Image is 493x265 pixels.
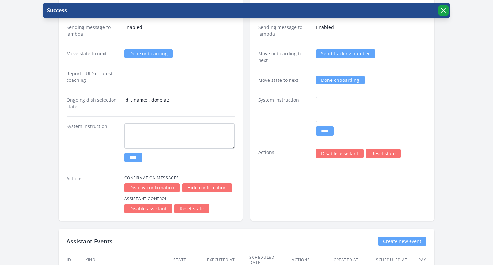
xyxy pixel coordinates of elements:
dt: Move state to next [258,77,311,83]
a: Disable assistant [316,149,364,158]
dd: Enabled [124,24,235,37]
a: Disable assistant [124,204,172,213]
h4: Confirmation Messages [124,175,235,181]
dd: id: , name: , done at: [124,97,235,110]
dd: Enabled [316,24,426,37]
dt: Move state to next [67,51,119,57]
h2: Assistant Events [67,237,112,246]
a: Create new event [378,237,426,246]
a: Reset state [366,149,401,158]
dt: Actions [67,175,119,213]
a: Hide confirmation [182,183,232,192]
dt: Sending message to lambda [258,24,311,37]
a: Done onboarding [316,76,365,84]
dt: Ongoing dish selection state [67,97,119,110]
dt: Move onboarding to next [258,51,311,64]
dt: Sending message to lambda [67,24,119,37]
a: Send tracking number [316,49,375,58]
a: Reset state [174,204,209,213]
p: Success [46,7,67,14]
a: Done onboarding [124,49,173,58]
h4: Assistant Control [124,196,235,201]
dt: Actions [258,149,311,158]
dt: Report UUID of latest coaching [67,70,119,83]
dt: System instruction [258,97,311,136]
a: Display confirmation [124,183,180,192]
dt: System instruction [67,123,119,162]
